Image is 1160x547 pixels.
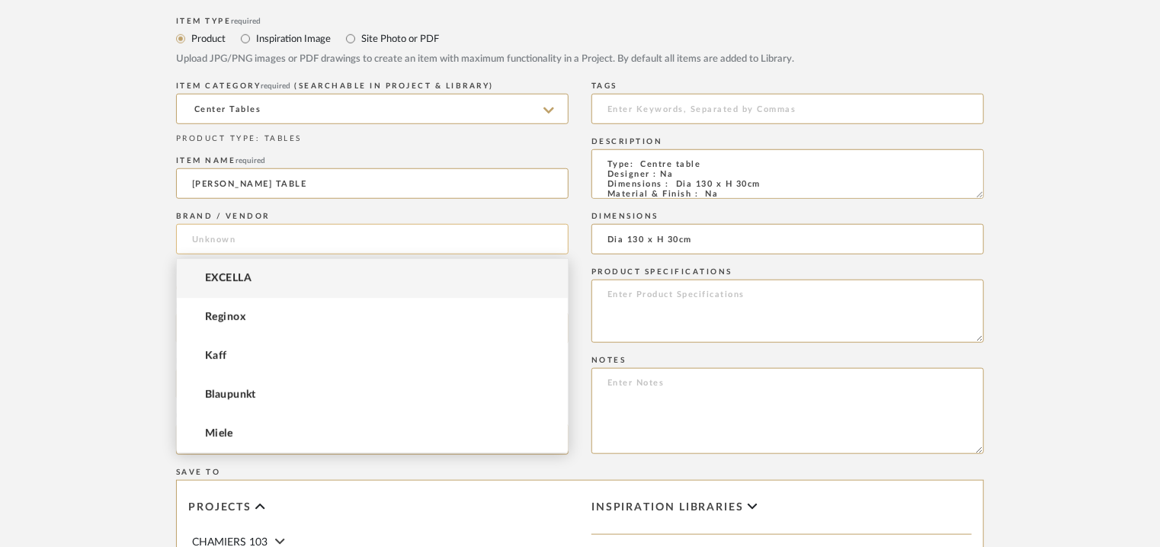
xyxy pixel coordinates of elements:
[176,17,984,26] div: Item Type
[360,30,439,47] label: Site Photo or PDF
[176,94,569,124] input: Type a category to search and select
[591,82,984,91] div: Tags
[591,224,984,254] input: Enter Dimensions
[591,267,984,277] div: Product Specifications
[591,501,744,514] span: Inspiration libraries
[176,224,569,254] input: Unknown
[176,168,569,199] input: Enter Name
[591,94,984,124] input: Enter Keywords, Separated by Commas
[176,468,984,477] div: Save To
[205,272,252,285] span: EXCELLA
[261,82,291,90] span: required
[176,212,569,221] div: Brand / Vendor
[176,52,984,67] div: Upload JPG/PNG images or PDF drawings to create an item with maximum functionality in a Project. ...
[188,501,252,514] span: Projects
[232,18,261,25] span: required
[205,427,232,440] span: Miele
[176,156,569,165] div: Item name
[255,30,331,47] label: Inspiration Image
[205,389,256,401] span: Blaupunkt
[176,29,984,48] mat-radio-group: Select item type
[295,82,495,90] span: (Searchable in Project & Library)
[205,311,245,324] span: Reginox
[176,82,569,91] div: ITEM CATEGORY
[591,212,984,221] div: Dimensions
[256,135,302,142] span: : TABLES
[591,356,984,365] div: Notes
[176,133,569,145] div: PRODUCT TYPE
[190,30,226,47] label: Product
[236,157,266,165] span: required
[591,137,984,146] div: Description
[205,350,227,363] span: Kaff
